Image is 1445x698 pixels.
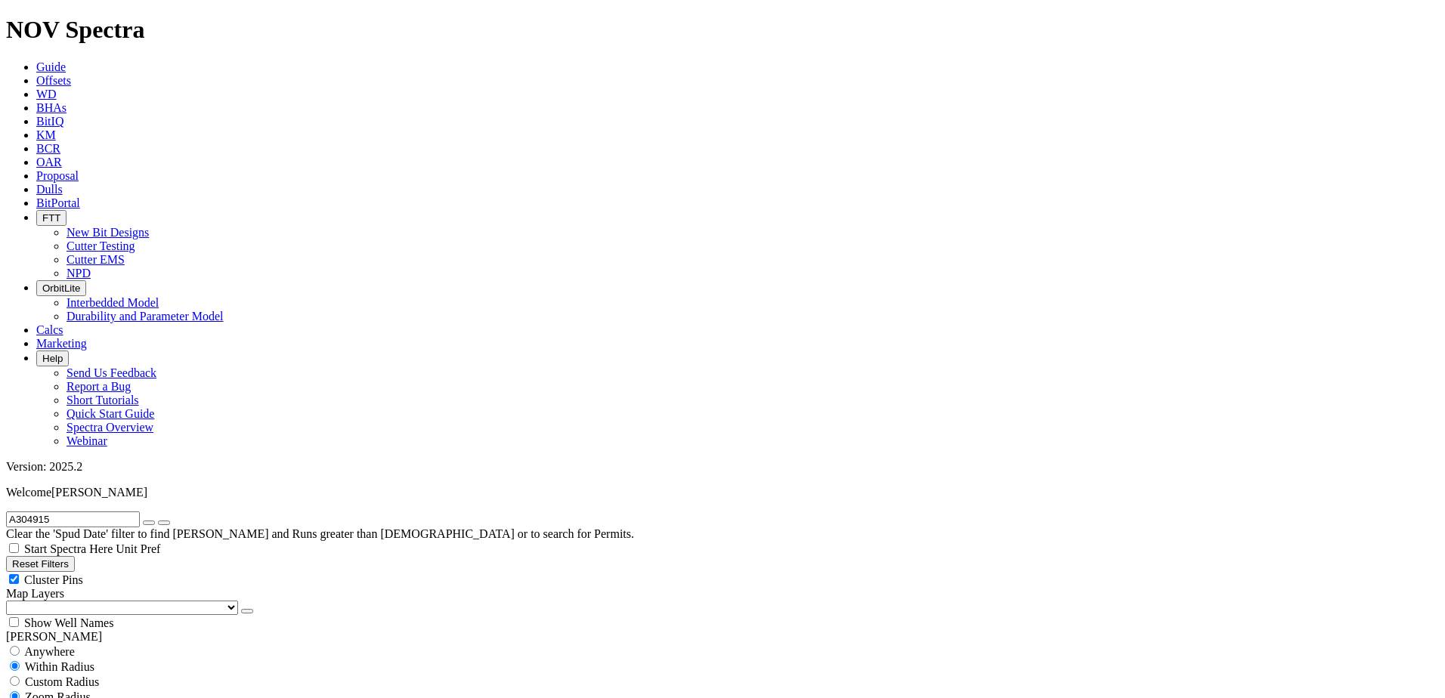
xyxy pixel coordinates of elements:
[24,573,83,586] span: Cluster Pins
[36,142,60,155] a: BCR
[9,543,19,553] input: Start Spectra Here
[67,421,153,434] a: Spectra Overview
[6,486,1439,499] p: Welcome
[36,337,87,350] a: Marketing
[67,434,107,447] a: Webinar
[6,587,64,600] span: Map Layers
[6,556,75,572] button: Reset Filters
[36,210,67,226] button: FTT
[36,196,80,209] a: BitPortal
[36,183,63,196] a: Dulls
[6,16,1439,44] h1: NOV Spectra
[6,511,140,527] input: Search
[36,74,71,87] a: Offsets
[51,486,147,499] span: [PERSON_NAME]
[67,253,125,266] a: Cutter EMS
[24,616,113,629] span: Show Well Names
[36,156,62,168] a: OAR
[67,310,224,323] a: Durability and Parameter Model
[36,115,63,128] a: BitIQ
[67,366,156,379] a: Send Us Feedback
[6,630,1439,644] div: [PERSON_NAME]
[24,542,113,555] span: Start Spectra Here
[24,645,75,658] span: Anywhere
[6,527,634,540] span: Clear the 'Spud Date' filter to find [PERSON_NAME] and Runs greater than [DEMOGRAPHIC_DATA] or to...
[36,101,67,114] a: BHAs
[36,351,69,366] button: Help
[36,88,57,100] a: WD
[25,660,94,673] span: Within Radius
[36,128,56,141] a: KM
[42,283,80,294] span: OrbitLite
[116,542,160,555] span: Unit Pref
[36,323,63,336] a: Calcs
[67,239,135,252] a: Cutter Testing
[36,280,86,296] button: OrbitLite
[67,394,139,406] a: Short Tutorials
[67,296,159,309] a: Interbedded Model
[42,353,63,364] span: Help
[67,407,154,420] a: Quick Start Guide
[42,212,60,224] span: FTT
[25,675,99,688] span: Custom Radius
[67,380,131,393] a: Report a Bug
[67,267,91,280] a: NPD
[6,460,1439,474] div: Version: 2025.2
[36,169,79,182] a: Proposal
[36,60,66,73] a: Guide
[67,226,149,239] a: New Bit Designs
